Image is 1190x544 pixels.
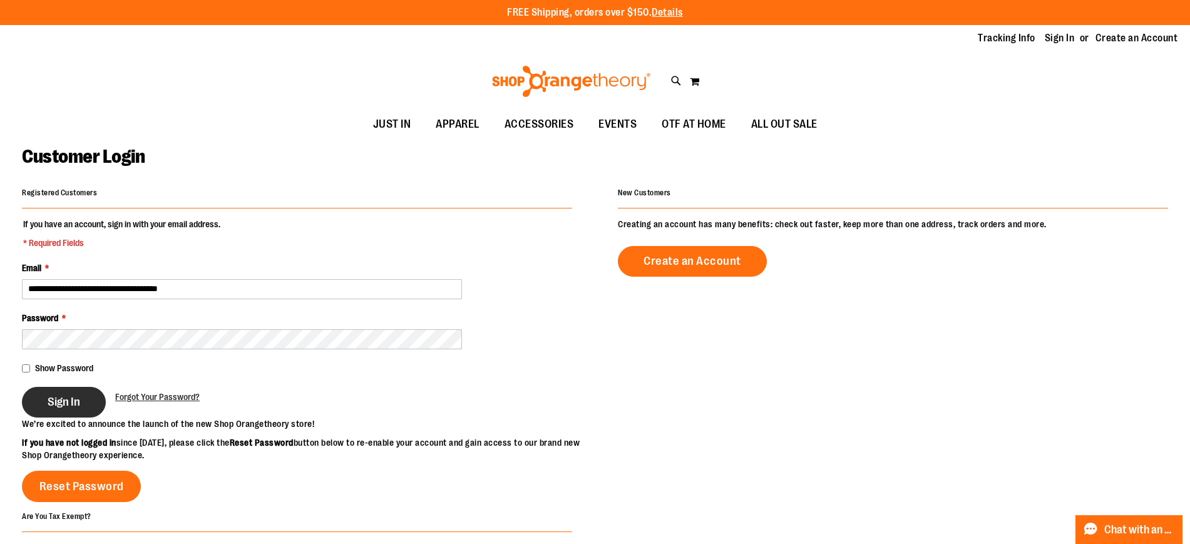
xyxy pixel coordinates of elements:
[1104,524,1175,536] span: Chat with an Expert
[23,237,220,249] span: * Required Fields
[22,436,595,461] p: since [DATE], please click the button below to re-enable your account and gain access to our bran...
[115,391,200,403] a: Forgot Your Password?
[22,263,41,273] span: Email
[22,387,106,418] button: Sign In
[22,471,141,502] a: Reset Password
[978,31,1035,45] a: Tracking Info
[22,438,116,448] strong: If you have not logged in
[22,146,145,167] span: Customer Login
[436,110,480,138] span: APPAREL
[662,110,726,138] span: OTF AT HOME
[22,418,595,430] p: We’re excited to announce the launch of the new Shop Orangetheory store!
[598,110,637,138] span: EVENTS
[618,246,767,277] a: Create an Account
[644,254,741,268] span: Create an Account
[22,188,97,197] strong: Registered Customers
[22,313,58,323] span: Password
[22,218,222,249] legend: If you have an account, sign in with your email address.
[1045,31,1075,45] a: Sign In
[618,188,671,197] strong: New Customers
[48,395,80,409] span: Sign In
[230,438,294,448] strong: Reset Password
[618,218,1168,230] p: Creating an account has many benefits: check out faster, keep more than one address, track orders...
[652,7,683,18] a: Details
[507,6,683,20] p: FREE Shipping, orders over $150.
[505,110,574,138] span: ACCESSORIES
[1075,515,1183,544] button: Chat with an Expert
[22,511,91,520] strong: Are You Tax Exempt?
[115,392,200,402] span: Forgot Your Password?
[490,66,652,97] img: Shop Orangetheory
[373,110,411,138] span: JUST IN
[751,110,818,138] span: ALL OUT SALE
[39,480,124,493] span: Reset Password
[1095,31,1178,45] a: Create an Account
[35,363,93,373] span: Show Password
